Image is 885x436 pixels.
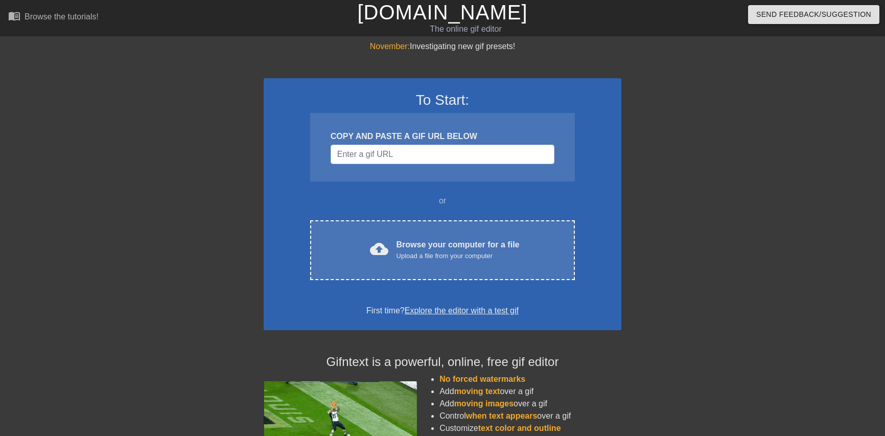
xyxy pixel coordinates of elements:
[756,8,871,21] span: Send Feedback/Suggestion
[25,12,99,21] div: Browse the tutorials!
[466,411,538,420] span: when text appears
[439,385,621,398] li: Add over a gif
[277,305,608,317] div: First time?
[8,10,99,26] a: Browse the tutorials!
[331,130,554,143] div: COPY AND PASTE A GIF URL BELOW
[331,145,554,164] input: Username
[370,42,410,51] span: November:
[397,239,520,261] div: Browse your computer for a file
[357,1,527,24] a: [DOMAIN_NAME]
[439,422,621,434] li: Customize
[454,387,500,396] span: moving text
[300,23,631,35] div: The online gif editor
[748,5,879,24] button: Send Feedback/Suggestion
[290,195,595,207] div: or
[264,355,621,370] h4: Gifntext is a powerful, online, free gif editor
[405,306,519,315] a: Explore the editor with a test gif
[439,375,525,383] span: No forced watermarks
[439,398,621,410] li: Add over a gif
[478,424,561,432] span: text color and outline
[264,40,621,53] div: Investigating new gif presets!
[8,10,20,22] span: menu_book
[439,410,621,422] li: Control over a gif
[397,251,520,261] div: Upload a file from your computer
[277,91,608,109] h3: To Start:
[370,240,388,258] span: cloud_upload
[454,399,514,408] span: moving images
